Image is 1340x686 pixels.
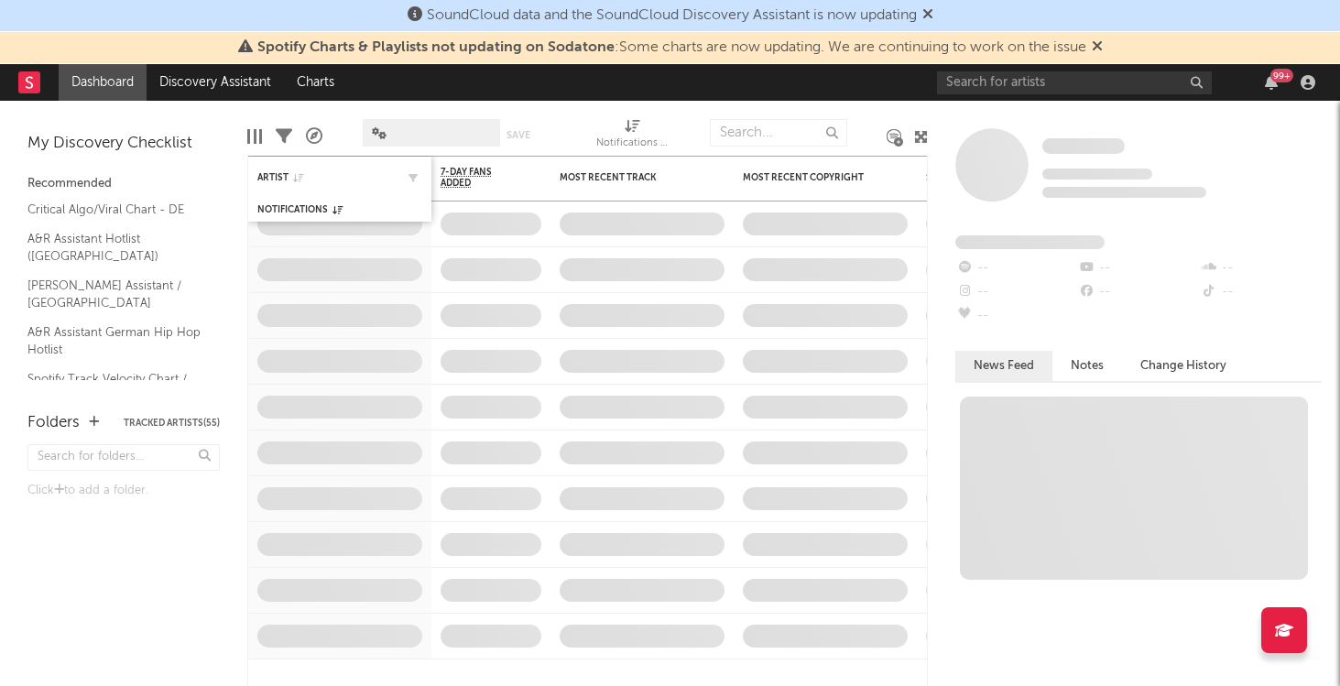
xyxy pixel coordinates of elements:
[27,412,80,434] div: Folders
[1200,280,1322,304] div: --
[441,167,514,189] span: 7-Day Fans Added
[937,71,1212,94] input: Search for artists
[710,119,847,147] input: Search...
[427,8,917,23] span: SoundCloud data and the SoundCloud Discovery Assistant is now updating
[59,64,147,101] a: Dashboard
[743,172,880,183] div: Most Recent Copyright
[1042,138,1125,154] span: Some Artist
[147,64,284,101] a: Discovery Assistant
[955,280,1077,304] div: --
[276,110,292,163] div: Filters
[560,172,697,183] div: Most Recent Track
[955,235,1105,249] span: Fans Added by Platform
[1077,280,1199,304] div: --
[1077,256,1199,280] div: --
[257,40,1086,55] span: : Some charts are now updating. We are continuing to work on the issue
[257,172,395,183] div: Artist
[27,369,202,407] a: Spotify Track Velocity Chart / DE
[1052,351,1122,381] button: Notes
[1042,187,1206,198] span: 0 fans last week
[1270,69,1293,82] div: 99 +
[257,40,615,55] span: Spotify Charts & Playlists not updating on Sodatone
[124,419,220,428] button: Tracked Artists(55)
[955,351,1052,381] button: News Feed
[27,276,202,313] a: [PERSON_NAME] Assistant / [GEOGRAPHIC_DATA]
[596,110,670,163] div: Notifications (Artist)
[1042,137,1125,156] a: Some Artist
[1122,351,1245,381] button: Change History
[306,110,322,163] div: A&R Pipeline
[1042,169,1152,180] span: Tracking Since: [DATE]
[27,229,202,267] a: A&R Assistant Hotlist ([GEOGRAPHIC_DATA])
[284,64,347,101] a: Charts
[27,200,202,220] a: Critical Algo/Viral Chart - DE
[596,133,670,155] div: Notifications (Artist)
[1265,75,1278,90] button: 99+
[27,133,220,155] div: My Discovery Checklist
[27,444,220,471] input: Search for folders...
[404,169,422,187] button: Filter by Artist
[27,173,220,195] div: Recommended
[1200,256,1322,280] div: --
[955,304,1077,328] div: --
[1092,40,1103,55] span: Dismiss
[27,322,202,360] a: A&R Assistant German Hip Hop Hotlist
[27,480,220,502] div: Click to add a folder.
[247,110,262,163] div: Edit Columns
[922,8,933,23] span: Dismiss
[507,130,530,140] button: Save
[955,256,1077,280] div: --
[257,204,395,215] div: Notifications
